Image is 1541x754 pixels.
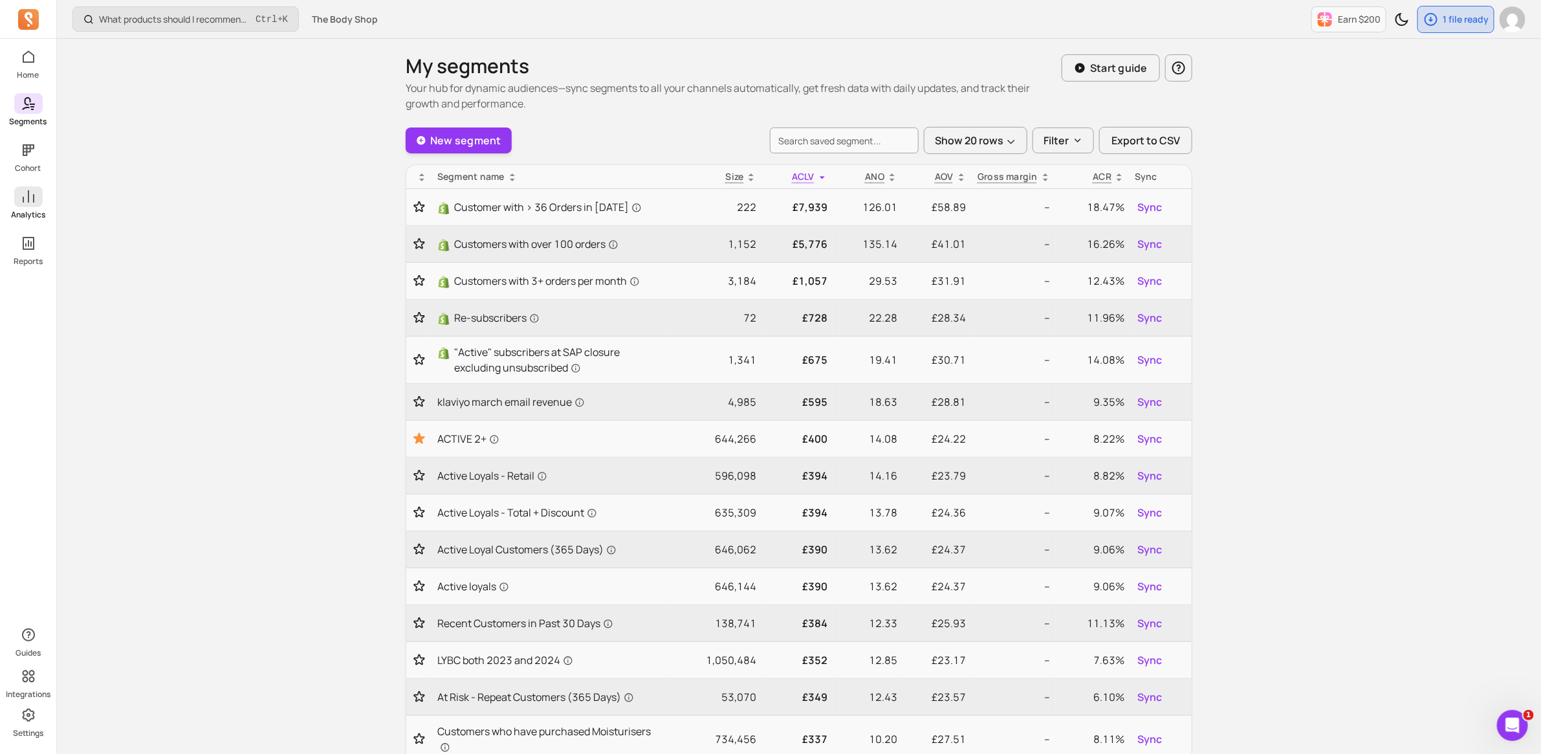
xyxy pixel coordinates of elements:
[1135,271,1164,291] button: Sync
[16,163,41,173] p: Cohort
[838,431,897,447] p: 14.08
[1137,542,1162,557] span: Sync
[1135,687,1164,707] button: Sync
[304,8,386,31] button: The Body Shop
[977,731,1051,747] p: --
[411,733,427,746] button: Toggle favorite
[908,468,967,483] p: £23.79
[1111,133,1180,148] span: Export to CSV
[977,199,1051,215] p: --
[437,579,662,594] a: Active loyals
[767,689,827,705] p: £349
[13,728,43,738] p: Settings
[673,731,756,747] p: 734,456
[673,542,756,557] p: 646,062
[437,394,662,410] a: klaviyo march email revenue
[767,615,827,631] p: £384
[1500,6,1525,32] img: avatar
[977,394,1051,410] p: --
[411,238,427,250] button: Toggle favorite
[454,236,618,252] span: Customers with over 100 orders
[1061,310,1124,326] p: 11.96%
[673,236,756,252] p: 1,152
[977,579,1051,594] p: --
[767,731,827,747] p: £337
[792,170,814,183] span: ACLV
[256,13,278,26] kbd: Ctrl
[454,273,640,289] span: Customers with 3+ orders per month
[1061,431,1124,447] p: 8.22%
[726,170,744,183] span: Size
[437,431,662,447] a: ACTIVE 2+
[437,689,634,705] span: At Risk - Repeat Customers (365 Days)
[908,652,967,668] p: £23.17
[1061,579,1124,594] p: 9.06%
[437,615,662,631] a: Recent Customers in Past 30 Days
[437,236,662,252] a: ShopifyCustomers with over 100 orders
[838,505,897,520] p: 13.78
[411,201,427,214] button: Toggle favorite
[1137,615,1162,631] span: Sync
[1137,689,1162,705] span: Sync
[1135,234,1164,254] button: Sync
[977,468,1051,483] p: --
[1135,729,1164,749] button: Sync
[673,652,756,668] p: 1,050,484
[437,652,573,668] span: LYBC both 2023 and 2024
[312,13,378,26] span: The Body Shop
[1135,349,1164,370] button: Sync
[977,273,1051,289] p: --
[977,431,1051,447] p: --
[1061,731,1124,747] p: 8.11%
[437,468,662,483] a: Active Loyals - Retail
[977,689,1051,705] p: --
[673,468,756,483] p: 596,098
[72,6,299,32] button: What products should I recommend in my email campaigns?Ctrl+K
[838,731,897,747] p: 10.20
[838,273,897,289] p: 29.53
[1135,576,1164,597] button: Sync
[411,395,427,408] button: Toggle favorite
[924,127,1027,154] button: Show 20 rows
[14,256,43,267] p: Reports
[977,310,1051,326] p: --
[437,689,662,705] a: At Risk - Repeat Customers (365 Days)
[437,170,662,183] div: Segment name
[406,128,512,153] a: New segment
[1135,170,1186,183] div: Sync
[908,236,967,252] p: £41.01
[437,313,450,326] img: Shopify
[99,13,250,26] p: What products should I recommend in my email campaigns?
[977,615,1051,631] p: --
[908,542,967,557] p: £24.37
[16,648,41,658] p: Guides
[1061,652,1124,668] p: 7.63%
[437,542,662,557] a: Active Loyal Customers (365 Days)
[454,199,642,215] span: Customer with > 36 Orders in [DATE]
[437,344,662,375] a: Shopify"Active" subscribers at SAP closure excluding unsubscribed
[767,468,827,483] p: £394
[908,579,967,594] p: £24.37
[908,199,967,215] p: £58.89
[1524,710,1534,720] span: 1
[673,394,756,410] p: 4,985
[1389,6,1415,32] button: Toggle dark mode
[767,505,827,520] p: £394
[1137,468,1162,483] span: Sync
[673,505,756,520] p: 635,309
[1137,731,1162,747] span: Sync
[437,239,450,252] img: Shopify
[673,431,756,447] p: 644,266
[454,344,662,375] span: "Active" subscribers at SAP closure excluding unsubscribed
[437,202,450,215] img: Shopify
[1090,60,1148,76] p: Start guide
[1135,392,1164,412] button: Sync
[767,199,827,215] p: £7,939
[908,731,967,747] p: £27.51
[908,352,967,368] p: £30.71
[454,310,540,326] span: Re-subscribers
[1137,236,1162,252] span: Sync
[767,352,827,368] p: £675
[1135,428,1164,449] button: Sync
[1137,505,1162,520] span: Sync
